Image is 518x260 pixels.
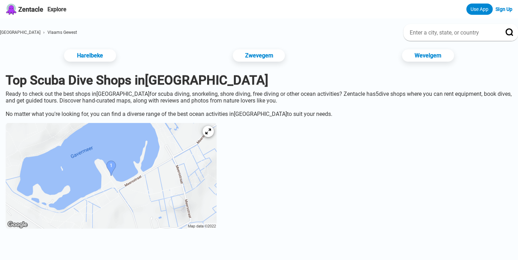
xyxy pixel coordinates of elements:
[47,6,66,13] a: Explore
[6,4,43,15] a: Zentacle logoZentacle
[409,29,495,36] input: Enter a city, state, or country
[43,30,45,35] span: ›
[466,4,493,15] a: Use App
[6,123,217,229] img: West-Vlaanderen dive site map
[6,73,512,88] h1: Top Scuba Dive Shops in [GEOGRAPHIC_DATA]
[18,6,43,13] span: Zentacle
[6,4,17,15] img: Zentacle logo
[402,49,454,62] a: Wevelgem
[495,6,512,12] a: Sign Up
[47,30,77,35] a: Vlaams Gewest
[233,49,285,62] a: Zwevegem
[64,49,116,62] a: Harelbeke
